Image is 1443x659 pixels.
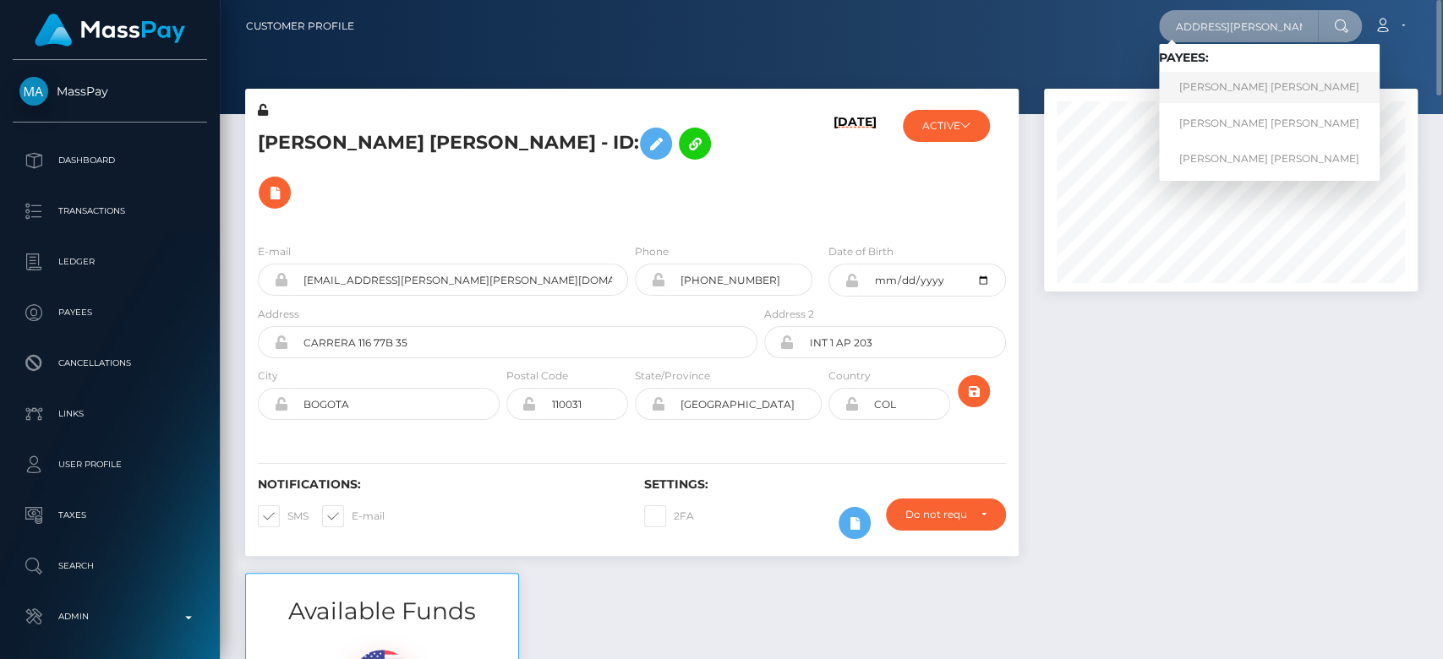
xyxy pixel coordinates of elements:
p: Transactions [19,199,200,224]
p: Payees [19,300,200,325]
h6: Notifications: [258,477,619,492]
label: Date of Birth [828,244,894,259]
input: Search... [1159,10,1318,42]
p: User Profile [19,452,200,477]
p: Ledger [19,249,200,275]
label: Country [828,368,871,384]
a: Customer Profile [246,8,354,44]
a: Dashboard [13,139,207,182]
a: Search [13,545,207,587]
label: State/Province [635,368,710,384]
a: [PERSON_NAME] [PERSON_NAME] [1159,107,1380,139]
label: Address [258,307,299,322]
a: Cancellations [13,342,207,384]
label: E-mail [322,505,385,527]
p: Links [19,401,200,427]
label: Phone [635,244,669,259]
a: [PERSON_NAME] [PERSON_NAME] [1159,72,1380,103]
h5: [PERSON_NAME] [PERSON_NAME] - ID: [258,119,748,217]
button: Do not require [886,498,1005,531]
a: [PERSON_NAME] [PERSON_NAME] [1159,143,1380,174]
button: ACTIVE [903,110,990,142]
p: Cancellations [19,351,200,376]
p: Dashboard [19,148,200,173]
label: E-mail [258,244,291,259]
p: Search [19,553,200,579]
label: Address 2 [764,307,814,322]
label: City [258,368,278,384]
div: Do not require [905,508,966,521]
h6: Payees: [1159,51,1380,65]
a: Payees [13,291,207,334]
p: Taxes [19,503,200,528]
a: Admin [13,596,207,638]
h6: [DATE] [834,115,877,223]
a: Taxes [13,494,207,536]
a: Links [13,393,207,435]
p: Admin [19,604,200,629]
h3: Available Funds [246,595,518,628]
a: User Profile [13,444,207,486]
label: 2FA [644,505,694,527]
a: Transactions [13,190,207,232]
h6: Settings: [644,477,1005,492]
label: Postal Code [506,368,568,384]
img: MassPay Logo [35,14,185,46]
label: SMS [258,505,309,527]
span: MassPay [13,84,207,99]
img: MassPay [19,77,48,106]
a: Ledger [13,241,207,283]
